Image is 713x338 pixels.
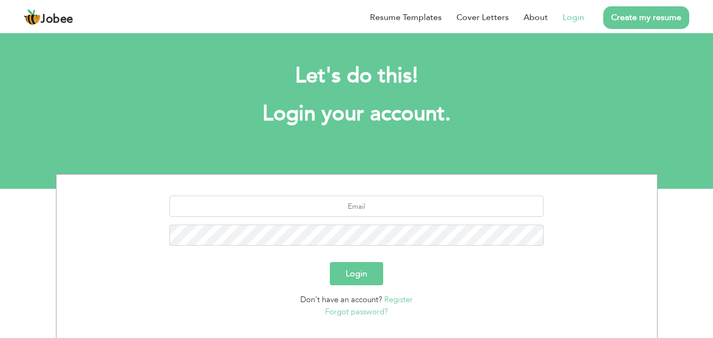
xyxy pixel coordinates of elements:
[24,9,73,26] a: Jobee
[524,11,548,24] a: About
[41,14,73,25] span: Jobee
[72,100,642,128] h1: Login your account.
[325,306,388,317] a: Forgot password?
[384,294,413,305] a: Register
[300,294,382,305] span: Don't have an account?
[24,9,41,26] img: jobee.io
[330,262,383,285] button: Login
[72,62,642,90] h2: Let's do this!
[169,196,544,217] input: Email
[370,11,442,24] a: Resume Templates
[563,11,584,24] a: Login
[457,11,509,24] a: Cover Letters
[603,6,689,29] a: Create my resume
